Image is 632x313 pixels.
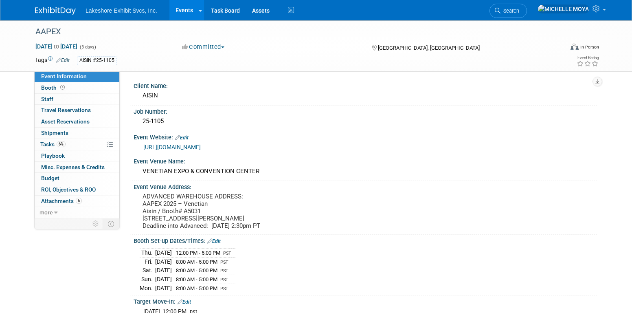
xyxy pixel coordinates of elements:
[176,267,217,273] span: 8:00 AM - 5:00 PM
[134,295,597,306] div: Target Move-In:
[140,115,591,128] div: 25-1105
[35,43,78,50] span: [DATE] [DATE]
[134,181,597,191] div: Event Venue Address:
[57,141,66,147] span: 6%
[140,249,155,258] td: Thu.
[140,165,591,178] div: VENETIAN EXPO & CONVENTION CENTER
[41,73,87,79] span: Event Information
[41,152,65,159] span: Playbook
[59,84,66,90] span: Booth not reserved yet
[35,82,119,93] a: Booth
[489,4,527,18] a: Search
[134,131,597,142] div: Event Website:
[41,96,53,102] span: Staff
[220,286,228,291] span: PST
[35,196,119,207] a: Attachments6
[140,266,155,275] td: Sat.
[220,277,228,282] span: PST
[176,276,217,282] span: 8:00 AM - 5:00 PM
[35,150,119,161] a: Playbook
[143,193,318,229] pre: ADVANCED WAREHOUSE ADDRESS: AAPEX 2025 – Venetian Aisin / Booth# A5031 [STREET_ADDRESS][PERSON_NA...
[40,141,66,148] span: Tasks
[155,275,172,284] td: [DATE]
[378,45,480,51] span: [GEOGRAPHIC_DATA], [GEOGRAPHIC_DATA]
[538,4,589,13] img: MICHELLE MOYA
[76,198,82,204] span: 6
[77,56,117,65] div: AISIN #25-1105
[178,299,191,305] a: Edit
[35,94,119,105] a: Staff
[140,257,155,266] td: Fri.
[35,162,119,173] a: Misc. Expenses & Credits
[41,107,91,113] span: Travel Reservations
[220,268,228,273] span: PST
[220,260,228,265] span: PST
[140,284,155,292] td: Mon.
[134,106,597,116] div: Job Number:
[571,44,579,50] img: Format-Inperson.png
[207,238,221,244] a: Edit
[577,56,599,60] div: Event Rating
[35,7,76,15] img: ExhibitDay
[35,56,70,65] td: Tags
[515,42,599,55] div: Event Format
[41,175,59,181] span: Budget
[140,275,155,284] td: Sun.
[89,218,103,229] td: Personalize Event Tab Strip
[176,259,217,265] span: 8:00 AM - 5:00 PM
[134,80,597,90] div: Client Name:
[140,89,591,102] div: AISIN
[56,57,70,63] a: Edit
[33,24,551,39] div: AAPEX
[35,128,119,139] a: Shipments
[500,8,519,14] span: Search
[175,135,189,141] a: Edit
[39,209,53,216] span: more
[35,139,119,150] a: Tasks6%
[223,251,231,256] span: PST
[176,285,217,291] span: 8:00 AM - 5:00 PM
[580,44,599,50] div: In-Person
[35,71,119,82] a: Event Information
[35,105,119,116] a: Travel Reservations
[155,284,172,292] td: [DATE]
[155,249,172,258] td: [DATE]
[41,198,82,204] span: Attachments
[53,43,60,50] span: to
[86,7,157,14] span: Lakeshore Exhibit Svcs, Inc.
[143,144,201,150] a: [URL][DOMAIN_NAME]
[103,218,120,229] td: Toggle Event Tabs
[41,130,68,136] span: Shipments
[134,235,597,245] div: Booth Set-up Dates/Times:
[179,43,228,51] button: Committed
[35,184,119,195] a: ROI, Objectives & ROO
[176,250,220,256] span: 12:00 PM - 5:00 PM
[41,84,66,91] span: Booth
[134,155,597,165] div: Event Venue Name:
[155,266,172,275] td: [DATE]
[35,116,119,127] a: Asset Reservations
[79,44,96,50] span: (3 days)
[41,118,90,125] span: Asset Reservations
[41,186,96,193] span: ROI, Objectives & ROO
[155,257,172,266] td: [DATE]
[35,173,119,184] a: Budget
[35,207,119,218] a: more
[41,164,105,170] span: Misc. Expenses & Credits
